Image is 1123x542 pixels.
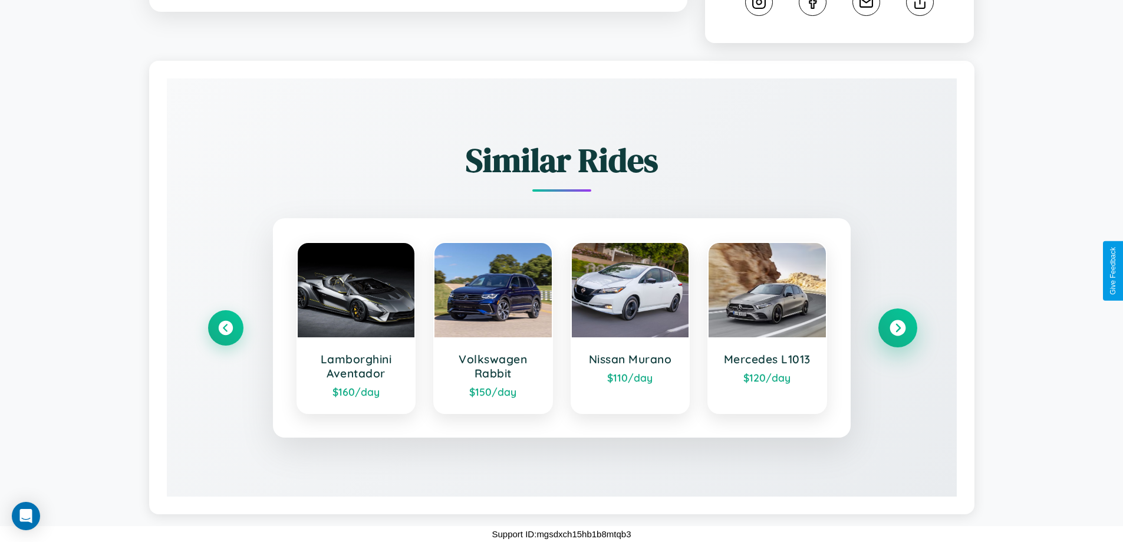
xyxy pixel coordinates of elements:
a: Lamborghini Aventador$160/day [297,242,416,414]
div: Give Feedback [1109,247,1117,295]
p: Support ID: mgsdxch15hb1b8mtqb3 [492,526,631,542]
div: $ 110 /day [584,371,677,384]
div: $ 120 /day [720,371,814,384]
h2: Similar Rides [208,137,915,183]
a: Mercedes L1013$120/day [707,242,827,414]
div: $ 160 /day [309,385,403,398]
div: Open Intercom Messenger [12,502,40,530]
h3: Volkswagen Rabbit [446,352,540,380]
h3: Mercedes L1013 [720,352,814,366]
a: Volkswagen Rabbit$150/day [433,242,553,414]
a: Nissan Murano$110/day [571,242,690,414]
h3: Nissan Murano [584,352,677,366]
h3: Lamborghini Aventador [309,352,403,380]
div: $ 150 /day [446,385,540,398]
